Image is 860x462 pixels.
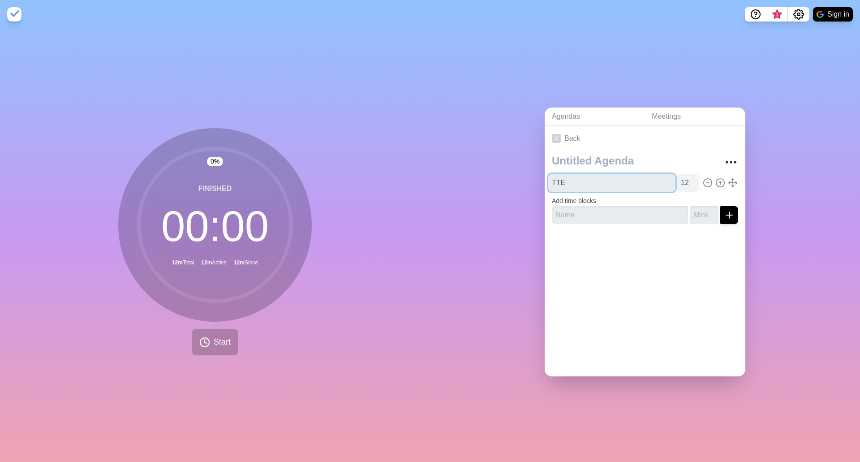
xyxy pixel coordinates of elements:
img: google logo [817,11,824,18]
button: Start [192,329,238,355]
span: Start [214,336,231,348]
input: Name [552,206,688,224]
button: Settings [788,7,809,22]
a: Agendas [545,108,645,126]
button: More [722,153,740,171]
a: Meetings [645,108,745,126]
input: Mins [690,206,718,224]
button: What’s new [766,7,788,22]
a: Back [545,126,745,151]
span: 3 [774,11,781,18]
label: Add time blocks [552,197,596,204]
input: Name [548,174,675,192]
button: Sign in [813,7,853,22]
img: timeblocks logo [7,7,21,22]
button: Help [745,7,766,22]
input: Mins [677,174,699,192]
